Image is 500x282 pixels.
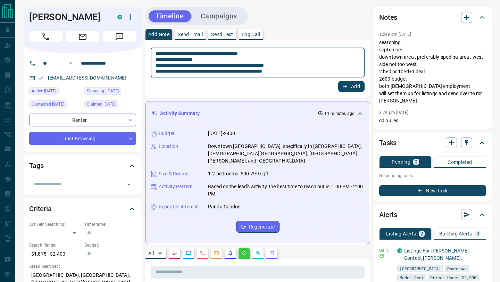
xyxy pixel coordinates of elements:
[159,143,178,150] p: Location
[241,250,247,256] svg: Requests
[84,87,136,97] div: Thu Aug 07 2025
[379,12,397,23] h2: Notes
[379,137,397,148] h2: Tasks
[194,10,244,22] button: Campaigns
[379,254,384,258] svg: Email
[208,130,235,137] p: [DATE]-2400
[214,250,219,256] svg: Emails
[29,11,107,23] h1: [PERSON_NAME]
[255,250,261,256] svg: Opportunities
[324,110,355,117] p: 11 minutes ago
[386,231,416,236] p: Listing Alerts
[379,134,486,151] div: Tasks
[29,114,136,126] div: Renter
[29,263,136,269] p: Areas Searched:
[29,242,81,248] p: Search Range:
[32,88,56,94] span: Active [DATE]
[379,32,411,37] p: 12:49 pm [DATE]
[84,100,136,110] div: Tue Aug 12 2025
[29,87,81,97] div: Mon Aug 11 2025
[379,9,486,26] div: Notes
[400,274,424,281] span: Mode: Rent
[172,250,177,256] svg: Notes
[178,32,203,37] p: Send Email
[208,170,269,177] p: 1-2 bedrooms, 500-799 sqft
[29,248,81,260] p: $1,875 - $2,400
[29,221,81,227] p: Actively Searching:
[379,206,486,223] div: Alerts
[29,100,81,110] div: Fri Aug 08 2025
[448,160,472,165] p: Completed
[379,171,486,181] p: No pending tasks
[338,81,365,92] button: Add
[269,250,275,256] svg: Agent Actions
[236,221,280,233] button: Regenerate
[379,117,486,124] p: cd oulled
[159,183,193,190] p: Activity Pattern
[392,159,410,164] p: Pending
[415,159,417,164] p: 0
[84,221,136,227] p: Timeframe:
[66,31,99,42] span: Email
[84,242,136,248] p: Budget:
[29,31,62,42] span: Call
[148,32,169,37] p: Add Note
[159,170,189,177] p: Size & Rooms
[29,157,136,174] div: Tags
[48,75,126,81] a: [EMAIL_ADDRESS][DOMAIN_NAME]
[124,180,134,189] button: Open
[379,39,486,105] p: searching september downtown area , preferably spodina area , west side not too west. 2 bed or 1b...
[211,32,233,37] p: Send Text
[420,231,423,236] p: 2
[476,231,479,236] p: 0
[208,143,364,165] p: Downtown [GEOGRAPHIC_DATA], specifically in [GEOGRAPHIC_DATA], [DEMOGRAPHIC_DATA][GEOGRAPHIC_DATA...
[186,250,191,256] svg: Lead Browsing Activity
[200,250,205,256] svg: Calls
[430,274,476,281] span: Price: Under $2,500
[379,110,409,115] p: 3:24 pm [DATE]
[117,15,122,19] div: condos.ca
[227,250,233,256] svg: Listing Alerts
[159,130,175,137] p: Budget
[32,101,64,108] span: Contacted [DATE]
[87,101,116,108] span: Claimed [DATE]
[379,247,393,254] p: Daily
[38,76,43,81] svg: Email Verified
[148,251,154,256] p: All
[67,59,75,67] button: Open
[404,248,472,261] a: Listings For [PERSON_NAME] - Contact [PERSON_NAME].
[242,32,260,37] p: Log Call
[29,160,43,171] h2: Tags
[87,88,119,94] span: Signed up [DATE]
[29,132,136,145] div: Just Browsing
[208,183,364,198] p: Based on the lead's activity, the best time to reach out is: 1:00 PM - 2:00 PM
[160,110,200,117] p: Activity Summary
[447,265,467,272] span: Downtown
[400,265,441,272] span: [GEOGRAPHIC_DATA]
[379,185,486,196] button: New Task
[379,209,397,220] h2: Alerts
[208,203,241,210] p: Panda Condos
[29,203,52,214] h2: Criteria
[29,200,136,217] div: Criteria
[103,31,136,42] span: Message
[149,10,191,22] button: Timeline
[159,203,198,210] p: Repeated Interest
[151,107,364,120] div: Activity Summary11 minutes ago
[439,231,472,236] p: Building Alerts
[397,248,402,253] div: condos.ca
